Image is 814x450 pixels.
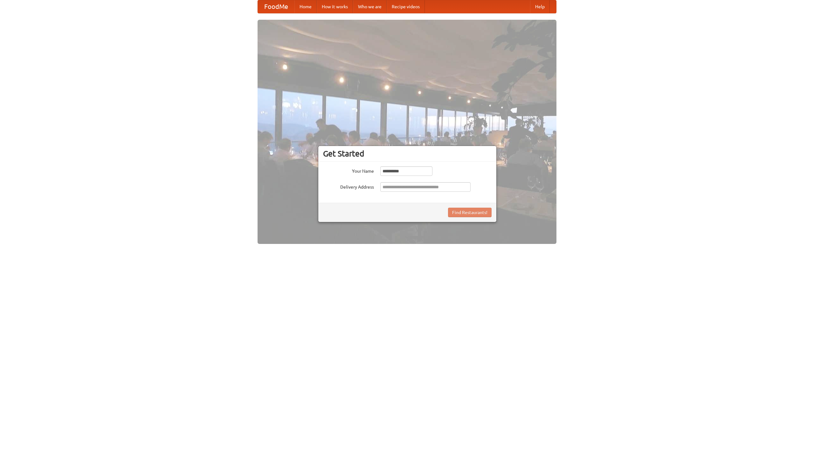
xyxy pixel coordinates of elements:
a: Recipe videos [387,0,425,13]
button: Find Restaurants! [448,208,492,217]
label: Delivery Address [323,182,374,190]
a: Who we are [353,0,387,13]
a: FoodMe [258,0,294,13]
label: Your Name [323,166,374,174]
a: How it works [317,0,353,13]
a: Help [530,0,550,13]
a: Home [294,0,317,13]
h3: Get Started [323,149,492,158]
